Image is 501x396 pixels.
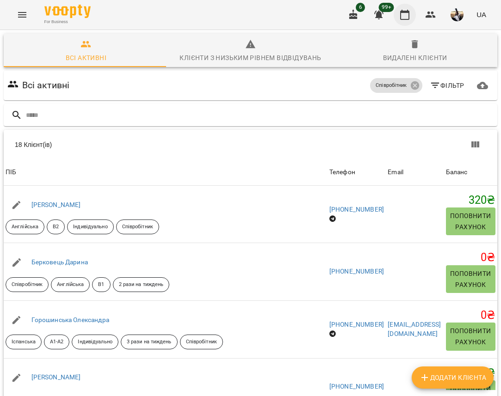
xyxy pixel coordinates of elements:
[179,52,321,63] div: Клієнти з низьким рівнем відвідувань
[446,366,496,380] h5: 140 ₴
[4,130,497,159] div: Table Toolbar
[329,206,384,213] a: [PHONE_NUMBER]
[356,3,365,12] span: 6
[51,277,90,292] div: Англійська
[473,6,490,23] button: UA
[31,201,81,208] a: [PERSON_NAME]
[92,277,110,292] div: B1
[388,167,442,178] span: Email
[426,77,468,94] button: Фільтр
[329,167,384,178] span: Телефон
[116,219,159,234] div: Співробітник
[44,335,70,349] div: A1-A2
[73,223,107,231] p: Індивідуально
[446,250,496,265] h5: 0 ₴
[446,207,496,235] button: Поповнити рахунок
[446,167,468,178] div: Sort
[44,5,91,18] img: Voopty Logo
[450,210,492,232] span: Поповнити рахунок
[446,265,496,293] button: Поповнити рахунок
[388,167,403,178] div: Email
[12,223,38,231] p: Англійська
[66,52,106,63] div: Всі активні
[15,140,258,149] div: 18 Клієнт(ів)
[6,167,16,178] div: ПІБ
[6,277,49,292] div: Співробітник
[419,372,486,383] span: Додати клієнта
[376,82,407,90] p: Співробітник
[329,383,384,390] a: [PHONE_NUMBER]
[22,78,70,92] h6: Всі активні
[446,323,496,350] button: Поповнити рахунок
[450,268,492,290] span: Поповнити рахунок
[388,321,441,337] a: [EMAIL_ADDRESS][DOMAIN_NAME]
[119,281,164,289] p: 2 рази на тиждень
[186,338,217,346] p: Співробітник
[329,268,384,275] a: [PHONE_NUMBER]
[11,4,33,26] button: Menu
[98,281,104,289] p: B1
[122,223,153,231] p: Співробітник
[44,19,91,25] span: For Business
[72,335,118,349] div: Індивідуально
[67,219,113,234] div: Індивідуально
[12,338,36,346] p: Іспанська
[329,167,355,178] div: Телефон
[180,335,223,349] div: Співробітник
[31,316,109,323] a: Горошинська Олександра
[12,281,43,289] p: Співробітник
[6,335,42,349] div: Іспанська
[446,308,496,323] h5: 0 ₴
[388,167,403,178] div: Sort
[476,10,486,19] span: UA
[121,335,178,349] div: 3 рази на тиждень
[6,219,44,234] div: Англійська
[47,219,65,234] div: В2
[50,338,64,346] p: A1-A2
[451,8,464,21] img: 947f4ccfa426267cd88e7c9c9125d1cd.jfif
[113,277,170,292] div: 2 рази на тиждень
[446,167,496,178] span: Баланс
[412,366,494,389] button: Додати клієнта
[127,338,172,346] p: 3 рази на тиждень
[329,167,355,178] div: Sort
[430,80,464,91] span: Фільтр
[446,193,496,207] h5: 320 ₴
[31,258,88,266] a: Берковець Дарина
[450,325,492,347] span: Поповнити рахунок
[6,167,16,178] div: Sort
[53,223,59,231] p: В2
[57,281,84,289] p: Англійська
[31,373,81,381] a: [PERSON_NAME]
[446,167,468,178] div: Баланс
[383,52,447,63] div: Видалені клієнти
[78,338,112,346] p: Індивідуально
[464,134,486,156] button: Вигляд колонок
[370,78,422,93] div: Співробітник
[329,321,384,328] a: [PHONE_NUMBER]
[6,167,326,178] span: ПІБ
[379,3,394,12] span: 99+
